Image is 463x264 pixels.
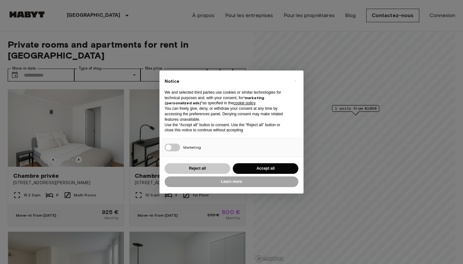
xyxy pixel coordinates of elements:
button: Close this notice [290,76,300,86]
p: You can freely give, deny, or withdraw your consent at any time by accessing the preferences pane... [165,106,288,122]
strong: “marketing (personalized ads)” [165,95,264,106]
p: We and selected third parties use cookies or similar technologies for technical purposes and, wit... [165,90,288,106]
p: Use the “Accept all” button to consent. Use the “Reject all” button or close this notice to conti... [165,122,288,133]
span: Marketing [183,145,201,150]
a: cookie policy [233,101,255,105]
span: × [294,77,296,85]
button: Reject all [165,163,230,174]
h2: Notice [165,78,288,85]
button: Learn more [165,176,298,187]
button: Accept all [233,163,298,174]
